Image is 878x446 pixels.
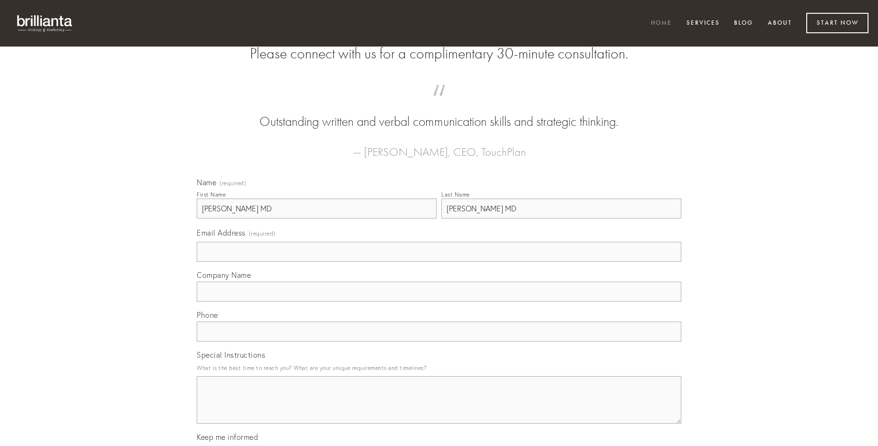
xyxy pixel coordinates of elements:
[645,16,678,31] a: Home
[197,45,681,63] h2: Please connect with us for a complimentary 30-minute consultation.
[197,191,226,198] div: First Name
[680,16,726,31] a: Services
[441,191,470,198] div: Last Name
[197,350,265,360] span: Special Instructions
[10,9,81,37] img: brillianta - research, strategy, marketing
[219,180,246,186] span: (required)
[728,16,759,31] a: Blog
[197,432,258,442] span: Keep me informed
[212,131,666,161] figcaption: — [PERSON_NAME], CEO, TouchPlan
[197,361,681,374] p: What is the best time to reach you? What are your unique requirements and timelines?
[762,16,798,31] a: About
[197,178,216,187] span: Name
[806,13,868,33] a: Start Now
[249,227,276,240] span: (required)
[197,310,218,320] span: Phone
[197,270,251,280] span: Company Name
[212,94,666,113] span: “
[197,228,246,237] span: Email Address
[212,94,666,131] blockquote: Outstanding written and verbal communication skills and strategic thinking.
